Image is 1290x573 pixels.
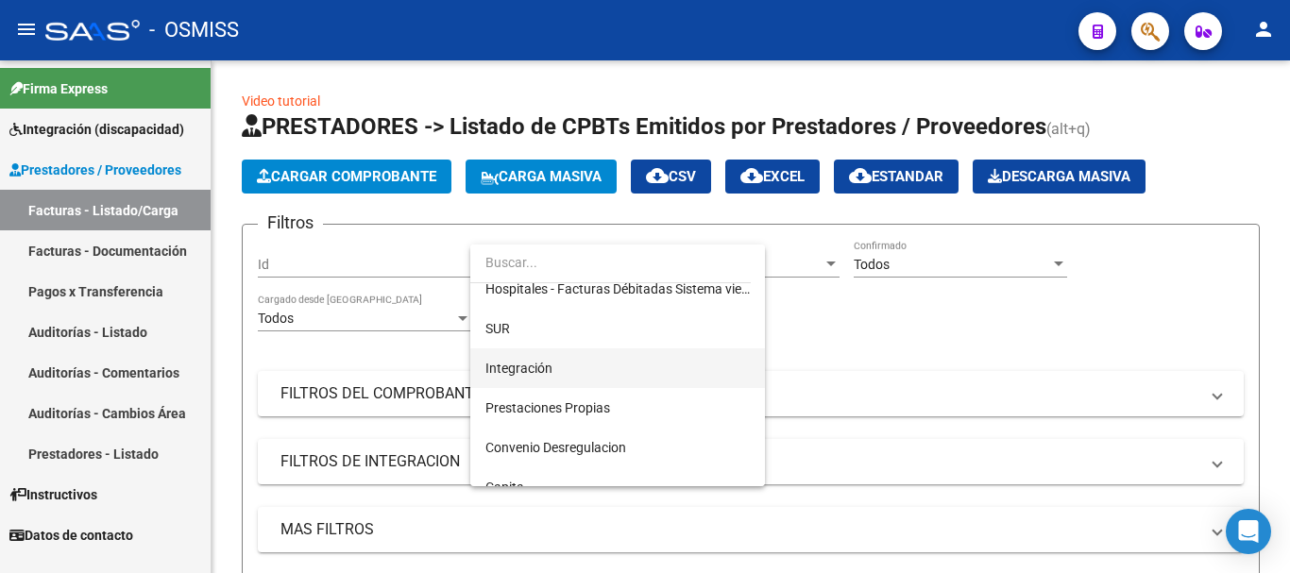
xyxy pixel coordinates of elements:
[485,321,510,336] span: SUR
[485,480,524,495] span: Capita
[485,361,552,376] span: Integración
[1226,509,1271,554] div: Open Intercom Messenger
[485,440,626,455] span: Convenio Desregulacion
[485,281,752,296] span: Hospitales - Facturas Débitadas Sistema viejo
[485,400,610,415] span: Prestaciones Propias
